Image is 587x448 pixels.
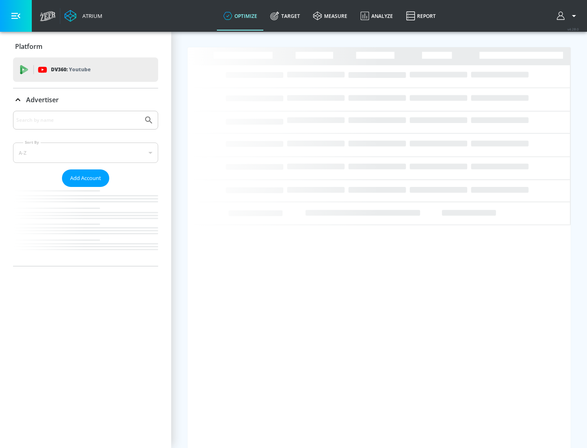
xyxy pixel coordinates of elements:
[23,140,41,145] label: Sort By
[64,10,102,22] a: Atrium
[26,95,59,104] p: Advertiser
[69,65,90,74] p: Youtube
[307,1,354,31] a: measure
[13,57,158,82] div: DV360: Youtube
[13,88,158,111] div: Advertiser
[264,1,307,31] a: Target
[62,169,109,187] button: Add Account
[13,187,158,266] nav: list of Advertiser
[13,111,158,266] div: Advertiser
[79,12,102,20] div: Atrium
[51,65,90,74] p: DV360:
[70,173,101,183] span: Add Account
[399,1,442,31] a: Report
[354,1,399,31] a: Analyze
[13,35,158,58] div: Platform
[567,27,579,31] span: v 4.28.0
[16,115,140,125] input: Search by name
[13,143,158,163] div: A-Z
[15,42,42,51] p: Platform
[217,1,264,31] a: optimize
